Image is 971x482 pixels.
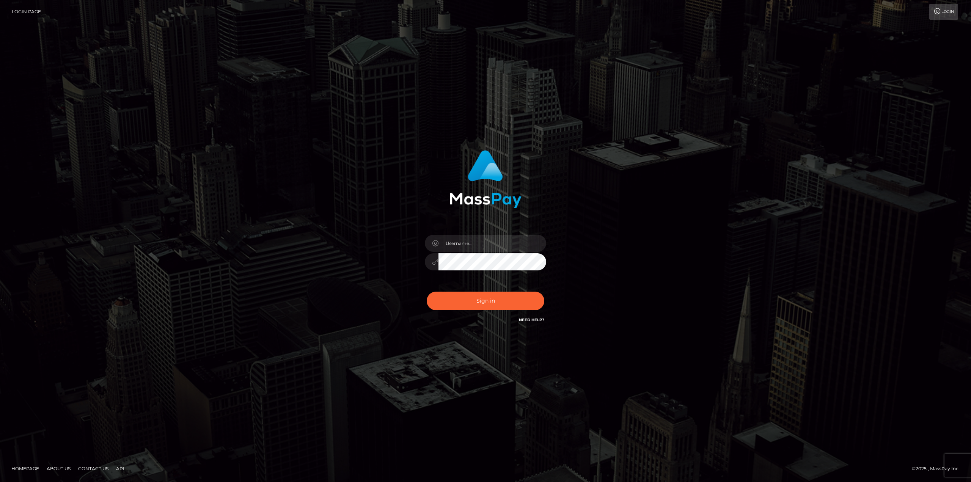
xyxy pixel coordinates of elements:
[12,4,41,20] a: Login Page
[929,4,958,20] a: Login
[912,465,965,473] div: © 2025 , MassPay Inc.
[44,463,74,474] a: About Us
[427,292,544,310] button: Sign in
[75,463,112,474] a: Contact Us
[438,235,546,252] input: Username...
[113,463,127,474] a: API
[8,463,42,474] a: Homepage
[449,150,522,208] img: MassPay Login
[519,317,544,322] a: Need Help?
